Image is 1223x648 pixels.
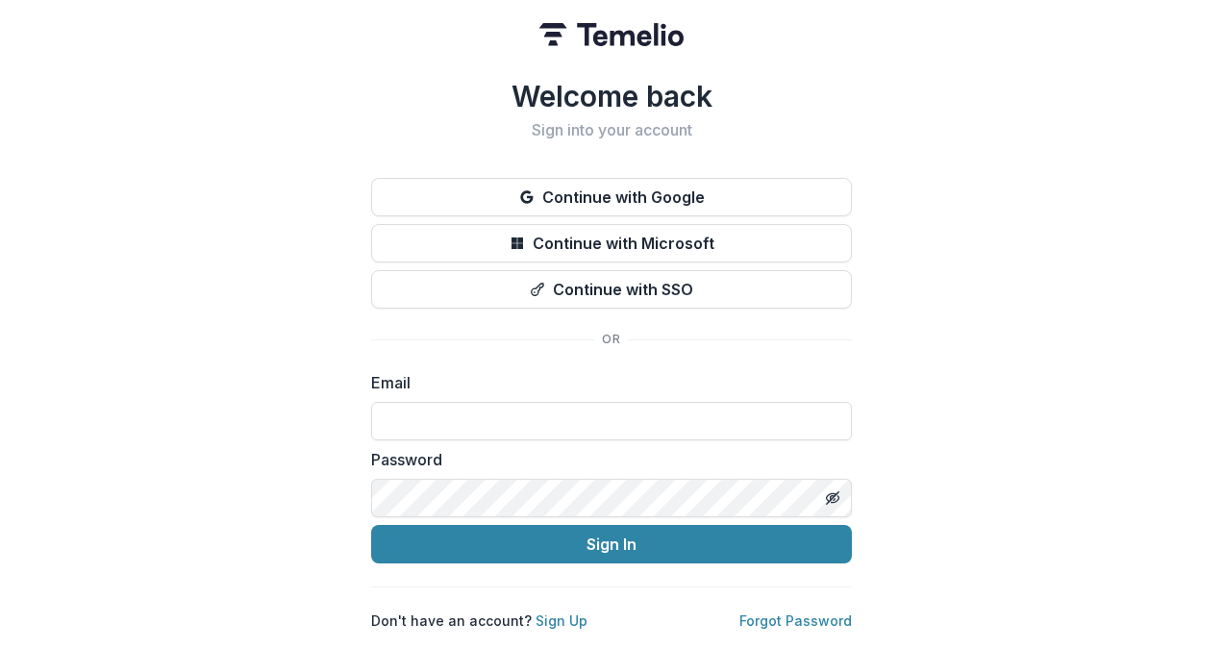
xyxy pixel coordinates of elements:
button: Continue with Microsoft [371,224,852,262]
label: Email [371,371,840,394]
p: Don't have an account? [371,611,587,631]
button: Toggle password visibility [817,483,848,513]
a: Sign Up [536,612,587,629]
h2: Sign into your account [371,121,852,139]
label: Password [371,448,840,471]
h1: Welcome back [371,79,852,113]
img: Temelio [539,23,684,46]
button: Sign In [371,525,852,563]
button: Continue with Google [371,178,852,216]
a: Forgot Password [739,612,852,629]
button: Continue with SSO [371,270,852,309]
